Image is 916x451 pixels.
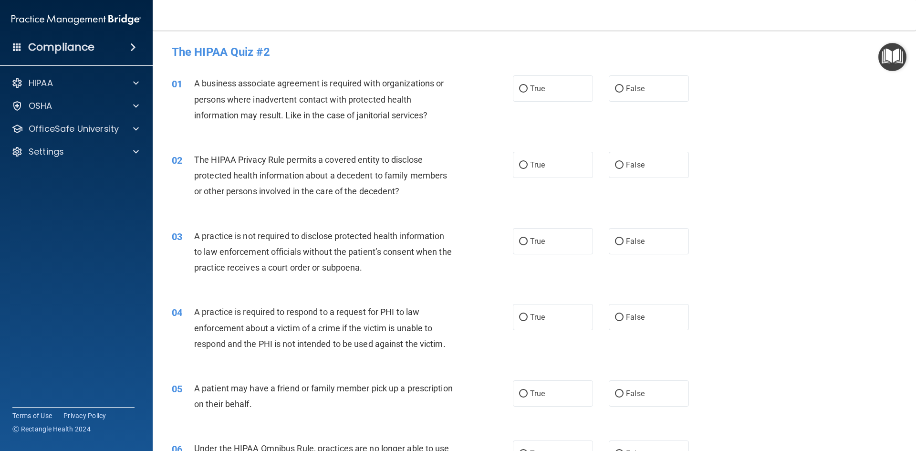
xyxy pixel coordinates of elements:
[172,78,182,90] span: 01
[194,78,444,120] span: A business associate agreement is required with organizations or persons where inadvertent contac...
[530,160,545,169] span: True
[530,389,545,398] span: True
[194,383,453,409] span: A patient may have a friend or family member pick up a prescription on their behalf.
[626,389,645,398] span: False
[615,85,624,93] input: False
[519,85,528,93] input: True
[194,307,446,348] span: A practice is required to respond to a request for PHI to law enforcement about a victim of a cri...
[519,390,528,398] input: True
[172,155,182,166] span: 02
[519,314,528,321] input: True
[172,383,182,395] span: 05
[615,238,624,245] input: False
[11,123,139,135] a: OfficeSafe University
[530,313,545,322] span: True
[530,237,545,246] span: True
[626,237,645,246] span: False
[172,231,182,242] span: 03
[615,314,624,321] input: False
[63,411,106,420] a: Privacy Policy
[194,155,447,196] span: The HIPAA Privacy Rule permits a covered entity to disclose protected health information about a ...
[172,307,182,318] span: 04
[194,231,452,273] span: A practice is not required to disclose protected health information to law enforcement officials ...
[11,100,139,112] a: OSHA
[626,84,645,93] span: False
[530,84,545,93] span: True
[626,160,645,169] span: False
[11,77,139,89] a: HIPAA
[12,424,91,434] span: Ⓒ Rectangle Health 2024
[615,390,624,398] input: False
[12,411,52,420] a: Terms of Use
[29,77,53,89] p: HIPAA
[172,46,897,58] h4: The HIPAA Quiz #2
[615,162,624,169] input: False
[28,41,94,54] h4: Compliance
[519,238,528,245] input: True
[29,146,64,157] p: Settings
[11,146,139,157] a: Settings
[626,313,645,322] span: False
[29,123,119,135] p: OfficeSafe University
[11,10,141,29] img: PMB logo
[878,43,906,71] button: Open Resource Center
[519,162,528,169] input: True
[29,100,52,112] p: OSHA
